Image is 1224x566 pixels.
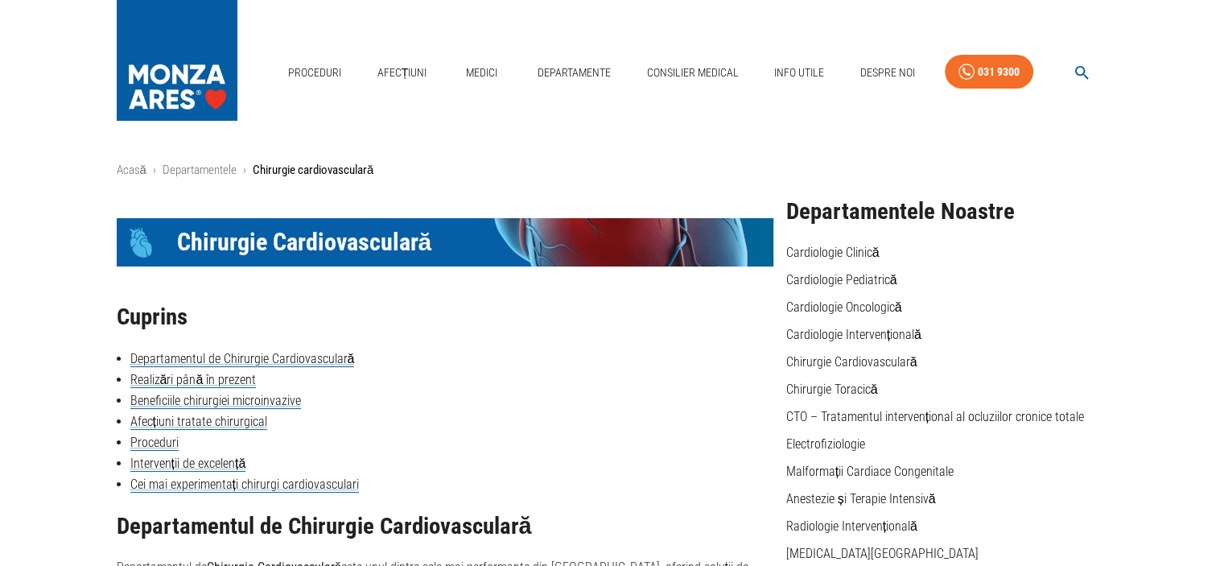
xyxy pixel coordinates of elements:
[978,62,1020,82] div: 031 9300
[786,436,865,452] a: Electrofiziologie
[130,477,359,493] a: Cei mai experimentați chirurgi cardiovasculari
[786,382,878,397] a: Chirurgie Toracică
[117,218,165,266] div: Icon
[786,199,1108,225] h2: Departamentele Noastre
[786,354,917,370] a: Chirurgie Cardiovasculară
[163,163,237,177] a: Departamentele
[117,304,773,330] h2: Cuprins
[253,161,373,180] p: Chirurgie cardiovasculară
[130,414,267,430] a: Afecțiuni tratate chirurgical
[130,372,257,388] a: Realizări până în prezent
[640,56,744,89] a: Consilier Medical
[786,300,902,315] a: Cardiologie Oncologică
[371,56,434,89] a: Afecțiuni
[786,464,954,479] a: Malformații Cardiace Congenitale
[117,161,1108,180] nav: breadcrumb
[130,456,246,472] a: Intervenții de excelență
[153,161,156,180] li: ›
[786,272,897,287] a: Cardiologie Pediatrică
[768,56,830,89] a: Info Utile
[786,491,936,506] a: Anestezie și Terapie Intensivă
[786,327,921,342] a: Cardiologie Intervențională
[786,518,917,534] a: Radiologie Intervențională
[531,56,617,89] a: Departamente
[456,56,508,89] a: Medici
[117,163,146,177] a: Acasă
[786,409,1084,424] a: CTO – Tratamentul intervențional al ocluziilor cronice totale
[130,435,179,451] a: Proceduri
[130,351,355,367] a: Departamentul de Chirurgie Cardiovasculară
[786,546,979,561] a: [MEDICAL_DATA][GEOGRAPHIC_DATA]
[177,227,432,258] span: Chirurgie Cardiovasculară
[945,55,1033,89] a: 031 9300
[117,514,773,539] h2: Departamentul de Chirurgie Cardiovasculară
[854,56,921,89] a: Despre Noi
[130,393,301,409] a: Beneficiile chirurgiei microinvazive
[243,161,246,180] li: ›
[282,56,348,89] a: Proceduri
[786,245,880,260] a: Cardiologie Clinică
